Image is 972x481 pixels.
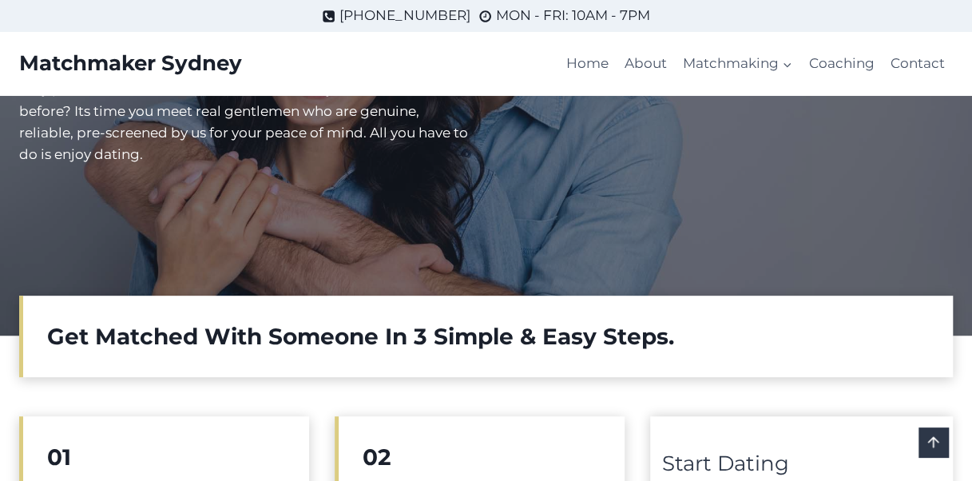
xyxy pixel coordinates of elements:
p: Are you tired of meeting all the wrong people online, do you find that they aren’t what they list... [19,35,474,165]
button: Child menu of Matchmaking [675,45,800,83]
span: MON - FRI: 10AM - 7PM [496,5,650,26]
span: [PHONE_NUMBER] [339,5,470,26]
h2: 02 [363,440,601,474]
a: [PHONE_NUMBER] [322,5,470,26]
a: About [617,45,675,83]
a: Home [557,45,616,83]
a: Scroll to top [918,427,948,457]
nav: Primary Navigation [557,45,953,83]
h2: Get Matched With Someone In 3 Simple & Easy Steps.​ [47,320,929,353]
a: Matchmaker Sydney [19,51,242,76]
a: Contact [883,45,953,83]
h2: 01 [47,440,285,474]
div: Start Dating [662,447,941,481]
a: Coaching [800,45,882,83]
